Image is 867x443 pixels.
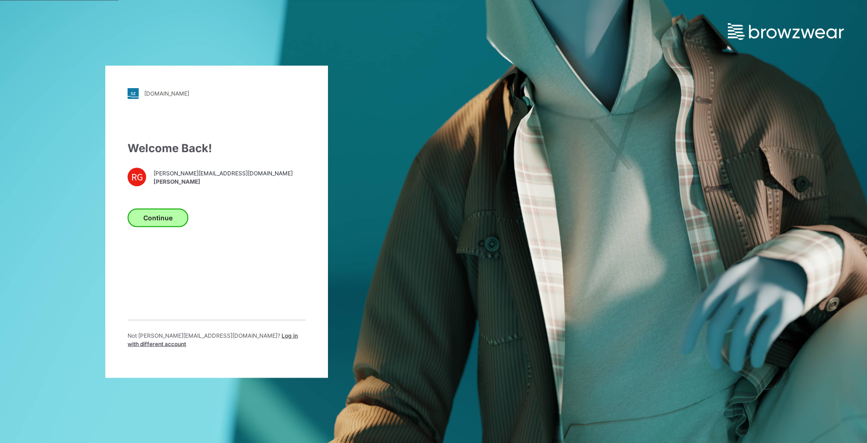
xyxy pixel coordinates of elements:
a: [DOMAIN_NAME] [128,88,306,99]
img: stylezone-logo.562084cfcfab977791bfbf7441f1a819.svg [128,88,139,99]
button: Continue [128,208,188,227]
span: [PERSON_NAME][EMAIL_ADDRESS][DOMAIN_NAME] [154,169,293,178]
img: browzwear-logo.e42bd6dac1945053ebaf764b6aa21510.svg [728,23,844,40]
div: RG [128,167,146,186]
div: [DOMAIN_NAME] [144,90,189,97]
span: [PERSON_NAME] [154,178,293,186]
p: Not [PERSON_NAME][EMAIL_ADDRESS][DOMAIN_NAME] ? [128,331,306,348]
div: Welcome Back! [128,140,306,156]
